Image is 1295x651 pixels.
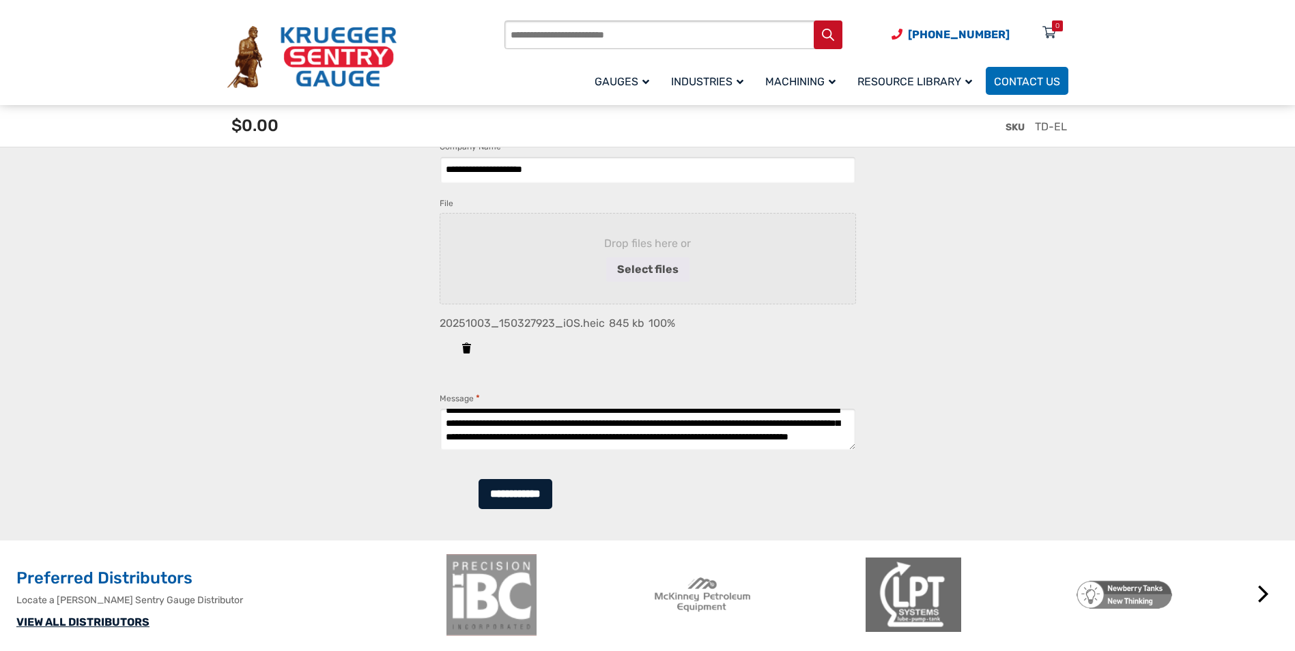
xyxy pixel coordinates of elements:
[849,65,986,97] a: Resource Library
[1055,20,1059,31] div: 0
[986,67,1068,95] a: Contact Us
[655,554,750,636] img: McKinney Petroleum Equipment
[1077,554,1172,636] img: Newberry Tanks
[663,65,757,97] a: Industries
[908,28,1010,41] span: [PHONE_NUMBER]
[757,65,849,97] a: Machining
[857,75,972,88] span: Resource Library
[866,554,961,636] img: LPT
[586,65,663,97] a: Gauges
[605,317,649,330] span: 845 kb
[1006,121,1025,133] span: SKU
[16,568,437,590] h2: Preferred Distributors
[440,392,480,405] label: Message
[1250,581,1277,608] button: Next
[994,75,1060,88] span: Contact Us
[671,75,743,88] span: Industries
[595,75,649,88] span: Gauges
[606,257,689,282] button: select files, file
[444,554,539,636] img: ibc-logo
[440,197,453,210] label: File
[462,235,834,252] span: Drop files here or
[1035,120,1067,133] span: TD-EL
[16,593,437,607] p: Locate a [PERSON_NAME] Sentry Gauge Distributor
[892,26,1010,43] a: Phone Number (920) 434-8860
[440,317,605,330] span: 20251003_150327923_iOS.heic
[16,616,150,628] a: VIEW ALL DISTRIBUTORS
[649,317,675,330] span: 100%
[227,26,397,89] img: Krueger Sentry Gauge
[765,75,836,88] span: Machining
